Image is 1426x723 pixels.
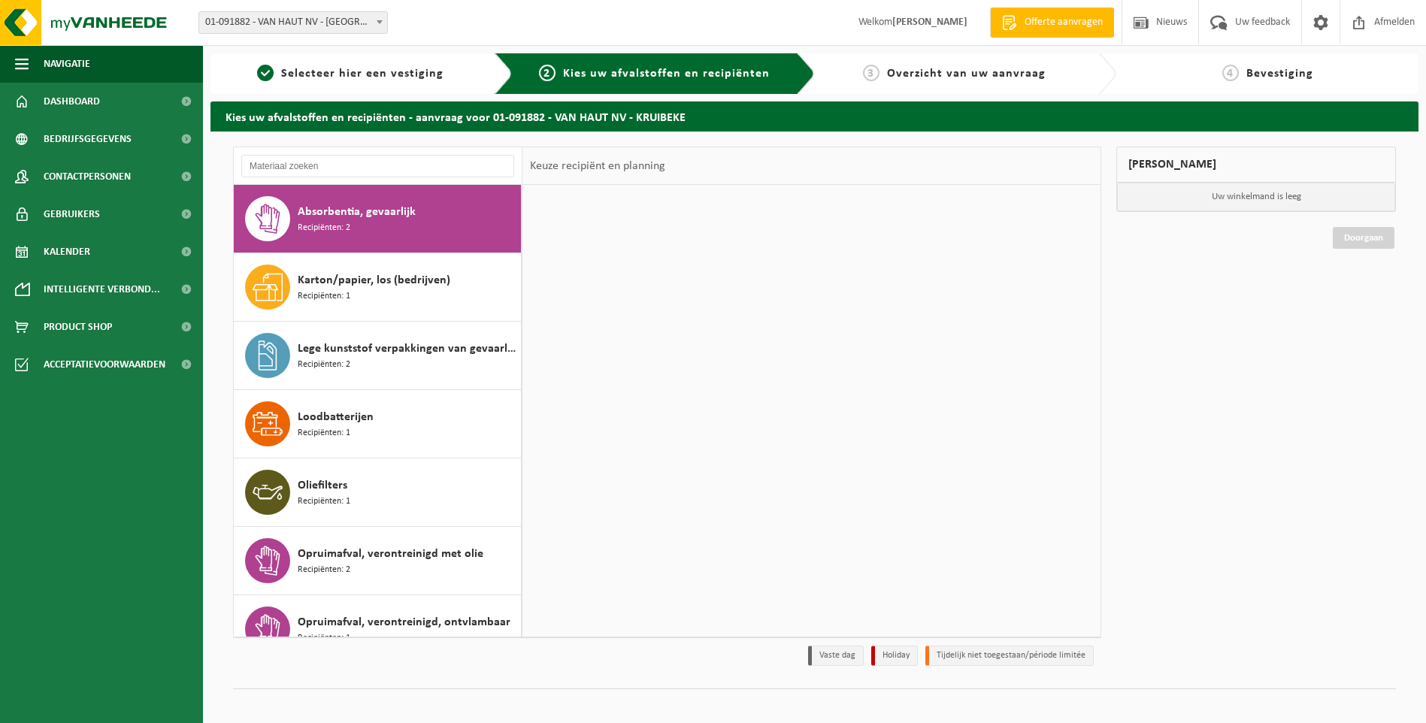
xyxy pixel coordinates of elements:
li: Vaste dag [808,646,864,666]
div: Keuze recipiënt en planning [522,147,673,185]
span: Offerte aanvragen [1021,15,1107,30]
h2: Kies uw afvalstoffen en recipiënten - aanvraag voor 01-091882 - VAN HAUT NV - KRUIBEKE [210,101,1418,131]
button: Opruimafval, verontreinigd, ontvlambaar Recipiënten: 1 [234,595,522,664]
li: Holiday [871,646,918,666]
span: Recipiënten: 1 [298,426,350,440]
span: Recipiënten: 1 [298,289,350,304]
span: Recipiënten: 2 [298,221,350,235]
span: Kies uw afvalstoffen en recipiënten [563,68,770,80]
span: Loodbatterijen [298,408,374,426]
span: 4 [1222,65,1239,81]
span: Karton/papier, los (bedrijven) [298,271,450,289]
strong: [PERSON_NAME] [892,17,967,28]
span: 1 [257,65,274,81]
button: Lege kunststof verpakkingen van gevaarlijke stoffen Recipiënten: 2 [234,322,522,390]
a: 1Selecteer hier een vestiging [218,65,483,83]
a: Offerte aanvragen [990,8,1114,38]
a: Doorgaan [1333,227,1394,249]
input: Materiaal zoeken [241,155,514,177]
span: Oliefilters [298,476,347,495]
span: Bevestiging [1246,68,1313,80]
button: Karton/papier, los (bedrijven) Recipiënten: 1 [234,253,522,322]
span: Product Shop [44,308,112,346]
span: Lege kunststof verpakkingen van gevaarlijke stoffen [298,340,517,358]
span: Intelligente verbond... [44,271,160,308]
li: Tijdelijk niet toegestaan/période limitée [925,646,1094,666]
button: Opruimafval, verontreinigd met olie Recipiënten: 2 [234,527,522,595]
span: 01-091882 - VAN HAUT NV - KRUIBEKE [199,12,387,33]
span: Contactpersonen [44,158,131,195]
span: Opruimafval, verontreinigd, ontvlambaar [298,613,510,631]
span: Recipiënten: 2 [298,358,350,372]
span: Opruimafval, verontreinigd met olie [298,545,483,563]
span: 2 [539,65,556,81]
span: Bedrijfsgegevens [44,120,132,158]
div: [PERSON_NAME] [1116,147,1396,183]
button: Loodbatterijen Recipiënten: 1 [234,390,522,458]
button: Oliefilters Recipiënten: 1 [234,458,522,527]
span: Recipiënten: 1 [298,495,350,509]
span: Navigatie [44,45,90,83]
span: Selecteer hier een vestiging [281,68,444,80]
span: Recipiënten: 2 [298,563,350,577]
span: Kalender [44,233,90,271]
span: Gebruikers [44,195,100,233]
span: Recipiënten: 1 [298,631,350,646]
span: Dashboard [44,83,100,120]
span: Overzicht van uw aanvraag [887,68,1046,80]
p: Uw winkelmand is leeg [1117,183,1395,211]
button: Absorbentia, gevaarlijk Recipiënten: 2 [234,185,522,253]
span: Absorbentia, gevaarlijk [298,203,416,221]
span: 01-091882 - VAN HAUT NV - KRUIBEKE [198,11,388,34]
span: 3 [863,65,880,81]
span: Acceptatievoorwaarden [44,346,165,383]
